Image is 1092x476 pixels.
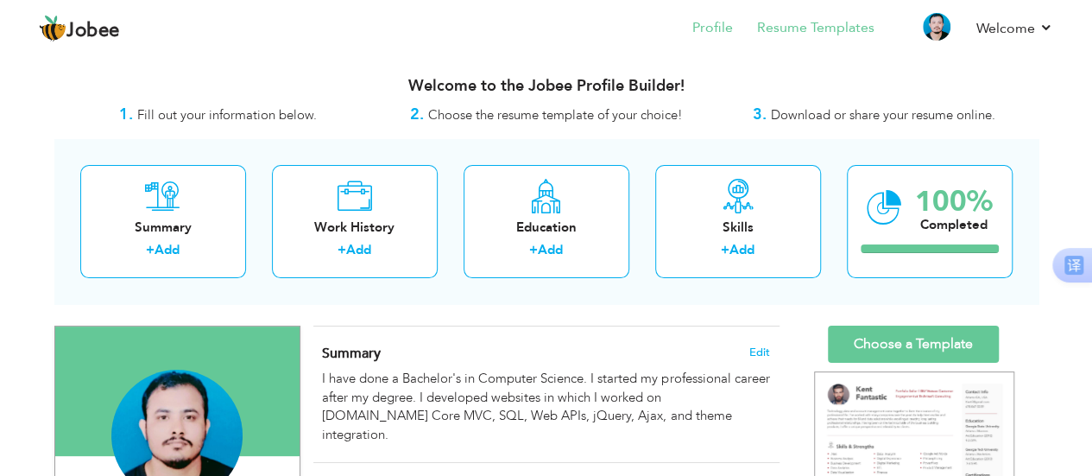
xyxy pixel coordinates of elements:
[915,216,993,234] div: Completed
[322,370,769,444] div: I have done a Bachelor's in Computer Science. I started my professional career after my degree. I...
[529,241,538,259] label: +
[923,13,950,41] img: Profile Img
[54,78,1038,95] h3: Welcome to the Jobee Profile Builder!
[729,241,754,258] a: Add
[146,241,155,259] label: +
[721,241,729,259] label: +
[669,219,807,237] div: Skills
[538,241,563,258] a: Add
[915,187,993,216] div: 100%
[771,106,995,124] span: Download or share your resume online.
[119,104,133,125] strong: 1.
[338,241,346,259] label: +
[753,104,767,125] strong: 3.
[976,18,1053,39] a: Welcome
[749,346,770,359] span: Edit
[346,241,371,258] a: Add
[322,344,381,363] span: Summary
[94,219,232,237] div: Summary
[828,326,999,363] a: Choose a Template
[322,345,769,362] h4: Adding a summary is a quick and easy way to highlight your experience and interests.
[410,104,424,125] strong: 2.
[137,106,317,124] span: Fill out your information below.
[155,241,180,258] a: Add
[428,106,683,124] span: Choose the resume template of your choice!
[477,219,615,237] div: Education
[286,219,424,237] div: Work History
[757,18,874,38] a: Resume Templates
[39,15,120,42] a: Jobee
[692,18,733,38] a: Profile
[66,22,120,41] span: Jobee
[39,15,66,42] img: jobee.io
